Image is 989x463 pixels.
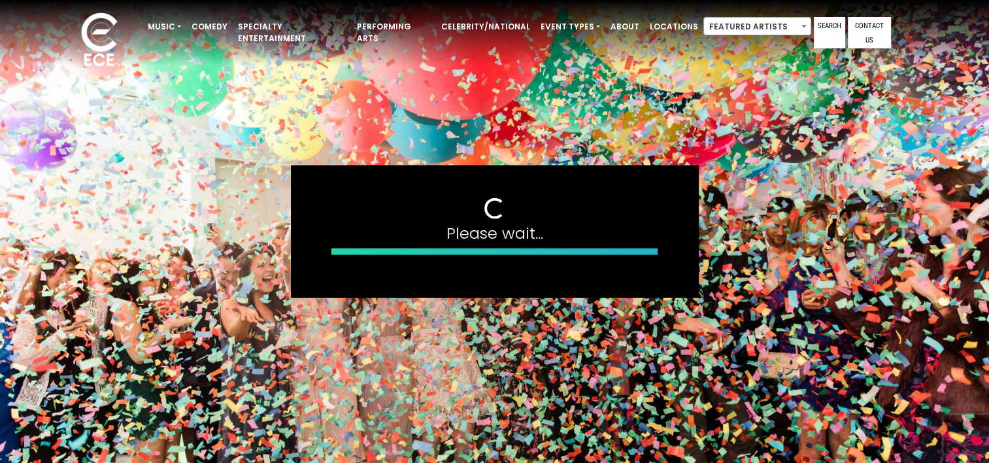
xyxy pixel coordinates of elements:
[605,16,645,38] a: About
[645,16,703,38] a: Locations
[703,17,811,35] span: Featured Artists
[331,224,658,243] h4: Please wait...
[814,17,845,48] a: Search
[67,9,132,73] img: ece_new_logo_whitev2-1.png
[535,16,605,38] a: Event Types
[142,16,186,38] a: Music
[704,18,811,36] span: Featured Artists
[848,17,891,48] a: Contact Us
[186,16,233,38] a: Comedy
[233,16,352,50] a: Specialty Entertainment
[352,16,436,50] a: Performing Arts
[436,16,535,38] a: Celebrity/National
